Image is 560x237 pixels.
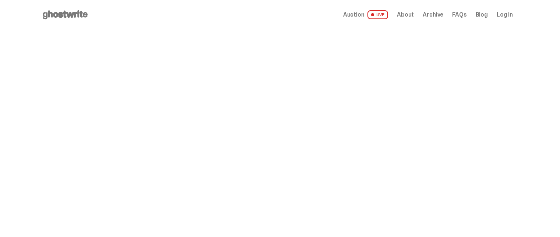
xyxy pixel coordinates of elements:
[497,12,513,18] a: Log in
[423,12,443,18] a: Archive
[397,12,414,18] a: About
[343,10,388,19] a: Auction LIVE
[452,12,466,18] a: FAQs
[343,12,364,18] span: Auction
[476,12,488,18] a: Blog
[367,10,388,19] span: LIVE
